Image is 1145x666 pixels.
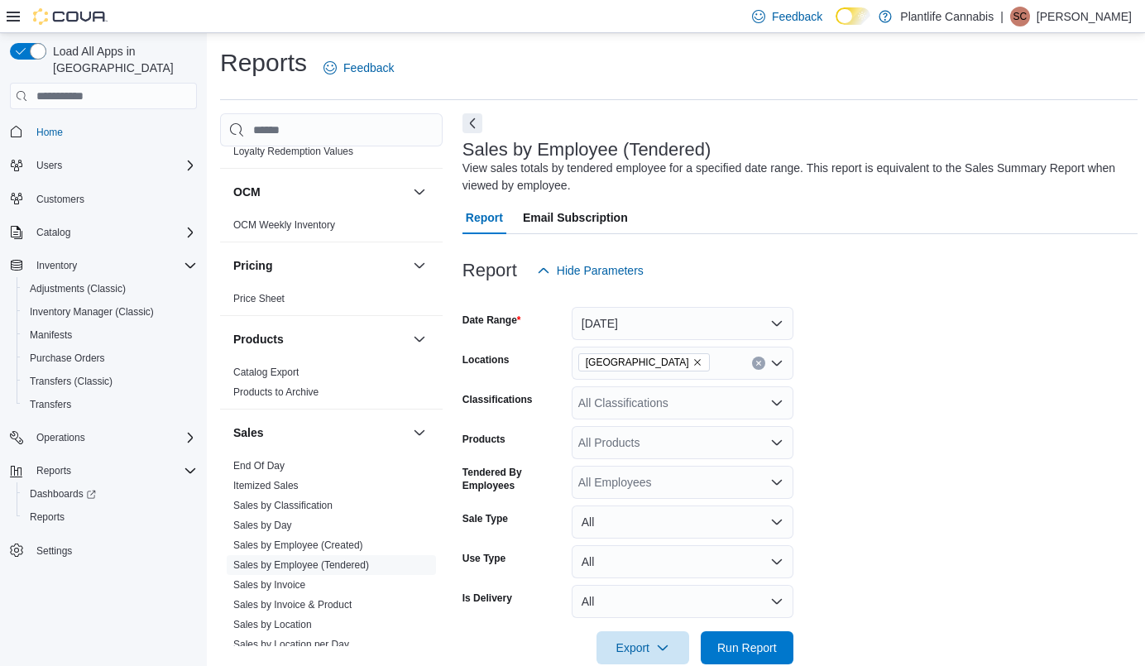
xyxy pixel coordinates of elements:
[3,539,204,563] button: Settings
[30,510,65,524] span: Reports
[30,540,197,561] span: Settings
[770,396,783,410] button: Open list of options
[836,7,870,25] input: Dark Mode
[10,113,197,606] nav: Complex example
[462,314,521,327] label: Date Range
[233,366,299,379] span: Catalog Export
[23,371,119,391] a: Transfers (Classic)
[233,598,352,611] span: Sales by Invoice & Product
[30,541,79,561] a: Settings
[30,156,69,175] button: Users
[317,51,400,84] a: Feedback
[23,302,160,322] a: Inventory Manager (Classic)
[701,631,793,664] button: Run Report
[36,259,77,272] span: Inventory
[233,499,333,512] span: Sales by Classification
[30,352,105,365] span: Purchase Orders
[23,371,197,391] span: Transfers (Classic)
[752,357,765,370] button: Clear input
[462,160,1129,194] div: View sales totals by tendered employee for a specified date range. This report is equivalent to t...
[233,184,261,200] h3: OCM
[462,552,505,565] label: Use Type
[33,8,108,25] img: Cova
[410,182,429,202] button: OCM
[233,460,285,472] a: End Of Day
[523,201,628,234] span: Email Subscription
[233,386,319,398] a: Products to Archive
[36,126,63,139] span: Home
[233,331,284,347] h3: Products
[462,113,482,133] button: Next
[46,43,197,76] span: Load All Apps in [GEOGRAPHIC_DATA]
[233,331,406,347] button: Products
[30,256,197,276] span: Inventory
[233,459,285,472] span: End Of Day
[23,395,78,414] a: Transfers
[3,187,204,211] button: Customers
[233,599,352,611] a: Sales by Invoice & Product
[220,362,443,409] div: Products
[30,461,197,481] span: Reports
[3,426,204,449] button: Operations
[220,289,443,315] div: Pricing
[36,226,70,239] span: Catalog
[233,500,333,511] a: Sales by Classification
[233,257,406,274] button: Pricing
[30,305,154,319] span: Inventory Manager (Classic)
[1037,7,1132,26] p: [PERSON_NAME]
[30,189,197,209] span: Customers
[30,428,197,448] span: Operations
[900,7,994,26] p: Plantlife Cannabis
[462,261,517,280] h3: Report
[23,348,112,368] a: Purchase Orders
[462,433,505,446] label: Products
[596,631,689,664] button: Export
[30,398,71,411] span: Transfers
[233,520,292,531] a: Sales by Day
[578,353,710,371] span: Spruce Grove
[30,223,77,242] button: Catalog
[466,201,503,234] span: Report
[17,300,204,323] button: Inventory Manager (Classic)
[462,140,711,160] h3: Sales by Employee (Tendered)
[30,461,78,481] button: Reports
[462,466,565,492] label: Tendered By Employees
[233,559,369,571] a: Sales by Employee (Tendered)
[770,357,783,370] button: Open list of options
[1000,7,1004,26] p: |
[572,307,793,340] button: [DATE]
[30,328,72,342] span: Manifests
[23,348,197,368] span: Purchase Orders
[23,302,197,322] span: Inventory Manager (Classic)
[233,145,353,158] span: Loyalty Redemption Values
[17,277,204,300] button: Adjustments (Classic)
[462,393,533,406] label: Classifications
[23,507,71,527] a: Reports
[30,122,69,142] a: Home
[1013,7,1028,26] span: SC
[572,505,793,539] button: All
[462,512,508,525] label: Sale Type
[233,424,406,441] button: Sales
[23,325,197,345] span: Manifests
[233,639,349,650] a: Sales by Location per Day
[233,184,406,200] button: OCM
[30,223,197,242] span: Catalog
[17,393,204,416] button: Transfers
[233,638,349,651] span: Sales by Location per Day
[3,154,204,177] button: Users
[30,282,126,295] span: Adjustments (Classic)
[30,189,91,209] a: Customers
[233,619,312,630] a: Sales by Location
[3,119,204,143] button: Home
[220,46,307,79] h1: Reports
[23,325,79,345] a: Manifests
[233,479,299,492] span: Itemized Sales
[36,159,62,172] span: Users
[572,545,793,578] button: All
[30,121,197,141] span: Home
[3,459,204,482] button: Reports
[17,482,204,505] a: Dashboards
[410,256,429,276] button: Pricing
